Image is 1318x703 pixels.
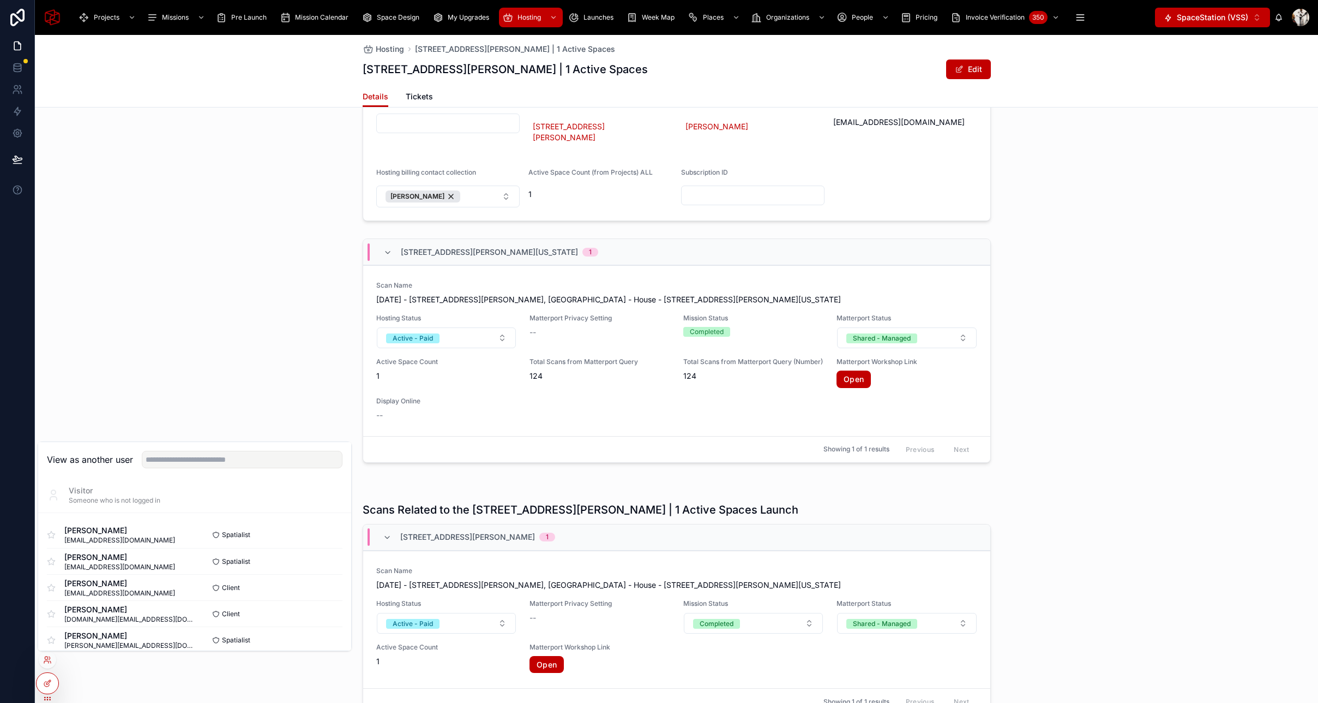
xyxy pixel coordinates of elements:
a: Scan Name[DATE] - [STREET_ADDRESS][PERSON_NAME], [GEOGRAPHIC_DATA] - House - [STREET_ADDRESS][PER... [363,551,990,689]
span: Space Design [377,13,419,22]
div: Shared - Managed [853,619,911,629]
span: Matterport Status [836,599,977,608]
span: [PERSON_NAME] [64,578,175,589]
span: Spatialist [222,636,250,645]
span: 1 [528,189,672,200]
span: [EMAIL_ADDRESS][DOMAIN_NAME] [64,589,175,598]
span: [STREET_ADDRESS][PERSON_NAME] [400,532,535,543]
span: Places [703,13,724,22]
span: SpaceStation (VSS) [1177,12,1248,23]
span: Someone who is not logged in [69,496,160,505]
span: Matterport Status [836,314,977,323]
a: Pre Launch [213,8,274,27]
span: Projects [94,13,119,22]
a: Space Design [358,8,427,27]
span: [DOMAIN_NAME][EMAIL_ADDRESS][DOMAIN_NAME] [64,615,195,624]
span: 1 [376,371,517,382]
span: Hosting [517,13,541,22]
div: Completed [690,327,724,337]
div: scrollable content [70,5,1155,29]
span: Missions [162,13,189,22]
span: 124 [683,371,824,382]
span: [PERSON_NAME] [64,525,175,536]
a: Open [836,371,871,388]
span: Subscription ID [681,168,728,176]
span: [DATE] - [STREET_ADDRESS][PERSON_NAME], [GEOGRAPHIC_DATA] - House - [STREET_ADDRESS][PERSON_NAME]... [376,294,977,305]
a: Organizations [748,8,831,27]
div: 1 [546,533,549,541]
span: [EMAIL_ADDRESS][DOMAIN_NAME] [64,536,175,545]
a: Tickets [406,87,433,109]
span: Client [222,583,240,592]
span: Active Space Count [376,358,517,366]
span: Hosting billing contact collection [376,168,476,176]
span: 124 [529,371,670,382]
span: Matterport Workshop Link [836,358,977,366]
button: Select Button [376,186,520,207]
span: [PERSON_NAME] [64,630,195,641]
div: Completed [700,619,733,629]
div: 350 [1029,11,1048,24]
div: Active - Paid [393,619,433,629]
button: Select Button [684,613,823,634]
button: Select Button [377,327,516,348]
span: Organizations [766,13,809,22]
span: 1 [376,656,517,667]
span: [EMAIL_ADDRESS][DOMAIN_NAME] [64,563,175,571]
span: Total Scans from Matterport Query [529,358,670,366]
img: App logo [44,9,61,26]
div: Active - Paid [393,333,433,343]
a: Places [684,8,745,27]
span: Active Space Count (from Projects) ALL [528,168,653,176]
span: [PERSON_NAME][EMAIL_ADDRESS][DOMAIN_NAME] [64,641,195,650]
span: Hosting Status [376,599,517,608]
a: Week Map [623,8,682,27]
span: Launches [583,13,613,22]
a: [STREET_ADDRESS][PERSON_NAME] | 1 Active Spaces [415,44,615,55]
span: Mission Calendar [295,13,348,22]
span: Client [222,610,240,618]
span: -- [529,327,536,338]
a: My Upgrades [429,8,497,27]
span: Hosting [376,44,404,55]
span: Week Map [642,13,675,22]
h1: [STREET_ADDRESS][PERSON_NAME] | 1 Active Spaces [363,62,648,77]
span: [STREET_ADDRESS][PERSON_NAME] [533,121,664,143]
a: Missions [143,8,210,27]
a: Scan Name[DATE] - [STREET_ADDRESS][PERSON_NAME], [GEOGRAPHIC_DATA] - House - [STREET_ADDRESS][PER... [363,265,990,436]
span: -- [529,612,536,623]
span: Matterport Privacy Setting [529,314,670,323]
span: Active Space Count [376,643,517,652]
button: Select Button [1155,8,1270,27]
a: Pricing [897,8,945,27]
button: Unselect 1266651 [386,190,460,202]
a: Details [363,87,388,108]
span: People [852,13,873,22]
a: Hosting [499,8,563,27]
a: Projects [75,8,141,27]
span: [PERSON_NAME] [64,604,195,615]
span: [STREET_ADDRESS][PERSON_NAME][US_STATE] [401,247,578,258]
span: [EMAIL_ADDRESS][DOMAIN_NAME] [833,117,977,128]
span: Matterport Privacy Setting [529,599,670,608]
a: People [833,8,895,27]
span: Mission Status [683,599,824,608]
h1: Scans Related to the [STREET_ADDRESS][PERSON_NAME] | 1 Active Spaces Launch [363,502,798,517]
span: Pre Launch [231,13,267,22]
span: Tickets [406,91,433,102]
a: Mission Calendar [276,8,356,27]
span: [PERSON_NAME] [685,121,748,132]
div: Shared - Managed [853,333,911,343]
span: Pricing [916,13,937,22]
span: [PERSON_NAME] [390,192,444,201]
a: Launches [565,8,621,27]
h2: View as another user [47,453,133,466]
span: Visitor [69,485,160,496]
span: Hosting Status [376,314,517,323]
span: Matterport Workshop Link [529,643,670,652]
span: Scan Name [376,567,977,575]
a: [STREET_ADDRESS][PERSON_NAME] [528,119,668,145]
button: Edit [946,59,991,79]
a: Open [529,656,564,674]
